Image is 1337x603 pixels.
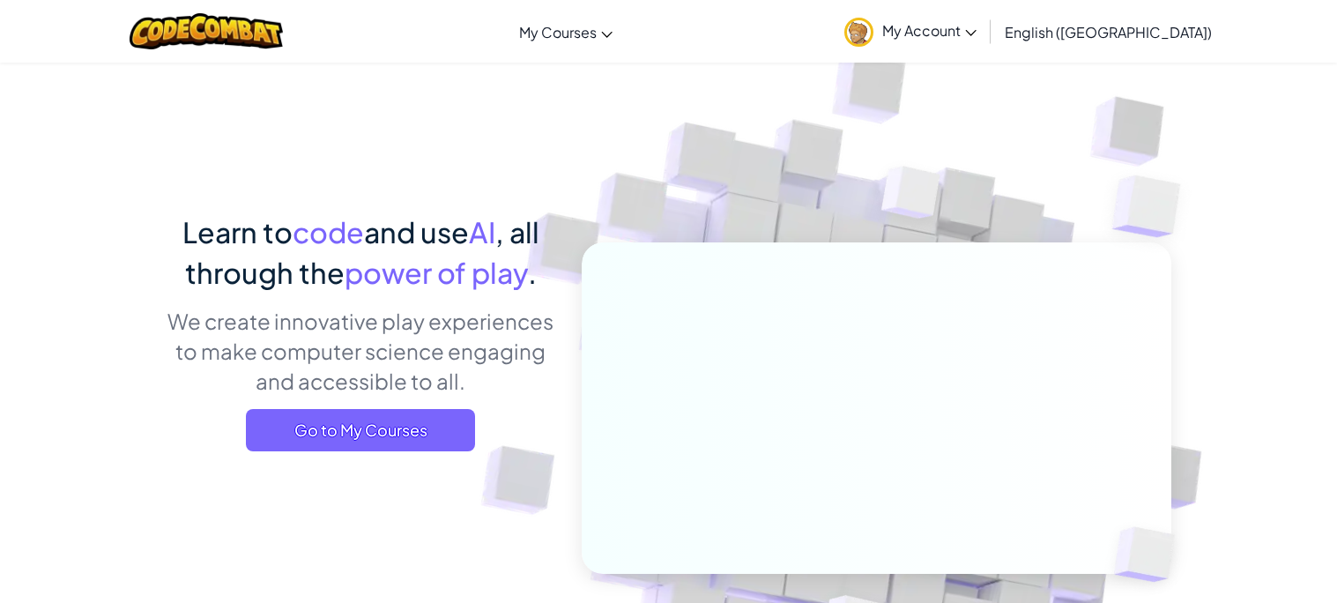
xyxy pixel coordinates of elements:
[364,214,469,249] span: and use
[836,4,985,59] a: My Account
[167,306,555,396] p: We create innovative play experiences to make computer science engaging and accessible to all.
[1077,132,1229,281] img: Overlap cubes
[844,18,873,47] img: avatar
[528,255,537,290] span: .
[882,21,977,40] span: My Account
[345,255,528,290] span: power of play
[1005,23,1212,41] span: English ([GEOGRAPHIC_DATA])
[130,13,284,49] img: CodeCombat logo
[469,214,495,249] span: AI
[182,214,293,249] span: Learn to
[293,214,364,249] span: code
[996,8,1221,56] a: English ([GEOGRAPHIC_DATA])
[246,409,475,451] a: Go to My Courses
[848,131,975,263] img: Overlap cubes
[519,23,597,41] span: My Courses
[510,8,621,56] a: My Courses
